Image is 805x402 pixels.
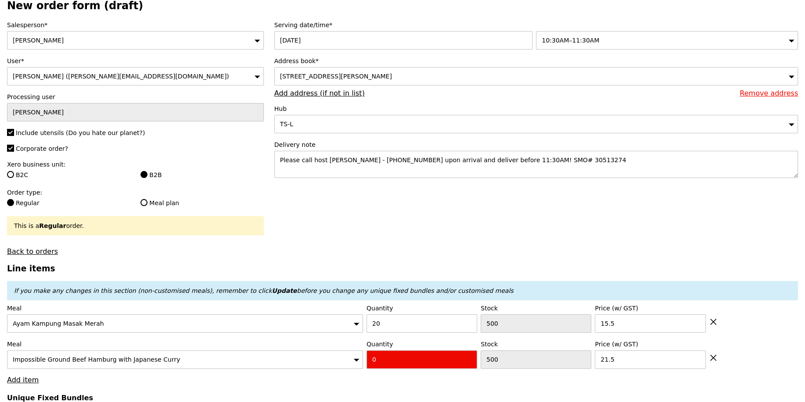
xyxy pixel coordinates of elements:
[481,304,591,313] label: Stock
[7,304,363,313] label: Meal
[140,199,263,207] label: Meal plan
[542,37,599,44] span: 10:30AM–11:30AM
[481,340,591,349] label: Stock
[140,171,263,179] label: B2B
[7,394,798,402] h4: Unique Fixed Bundles
[140,171,147,178] input: B2B
[13,73,229,80] span: [PERSON_NAME] ([PERSON_NAME][EMAIL_ADDRESS][DOMAIN_NAME])
[7,171,14,178] input: B2C
[7,171,130,179] label: B2C
[7,129,14,136] input: Include utensils (Do you hate our planet?)
[13,356,180,363] span: Impossible Ground Beef Hamburg with Japanese Curry
[7,145,14,152] input: Corporate order?
[274,57,798,65] label: Address book*
[39,222,66,229] b: Regular
[280,73,392,80] span: [STREET_ADDRESS][PERSON_NAME]
[7,188,264,197] label: Order type:
[7,57,264,65] label: User*
[595,304,705,313] label: Price (w/ GST)
[274,21,798,29] label: Serving date/time*
[367,304,477,313] label: Quantity
[7,21,264,29] label: Salesperson*
[740,89,798,97] a: Remove address
[7,199,130,207] label: Regular
[7,264,798,273] h3: Line items
[7,247,58,256] a: Back to orders
[367,340,477,349] label: Quantity
[280,121,293,128] span: TS-L
[140,199,147,206] input: Meal plan
[7,340,363,349] label: Meal
[7,92,264,101] label: Processing user
[13,37,64,44] span: [PERSON_NAME]
[595,340,705,349] label: Price (w/ GST)
[14,287,514,294] em: If you make any changes in this section (non-customised meals), remember to click before you chan...
[16,129,145,136] span: Include utensils (Do you hate our planet?)
[7,199,14,206] input: Regular
[13,320,104,327] span: Ayam Kampung Masak Merah
[274,104,798,113] label: Hub
[7,376,39,384] a: Add item
[14,221,257,230] div: This is a order.
[274,31,533,50] input: Serving date
[16,145,68,152] span: Corporate order?
[274,89,365,97] a: Add address (if not in list)
[274,140,798,149] label: Delivery note
[272,287,297,294] b: Update
[7,160,264,169] label: Xero business unit:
